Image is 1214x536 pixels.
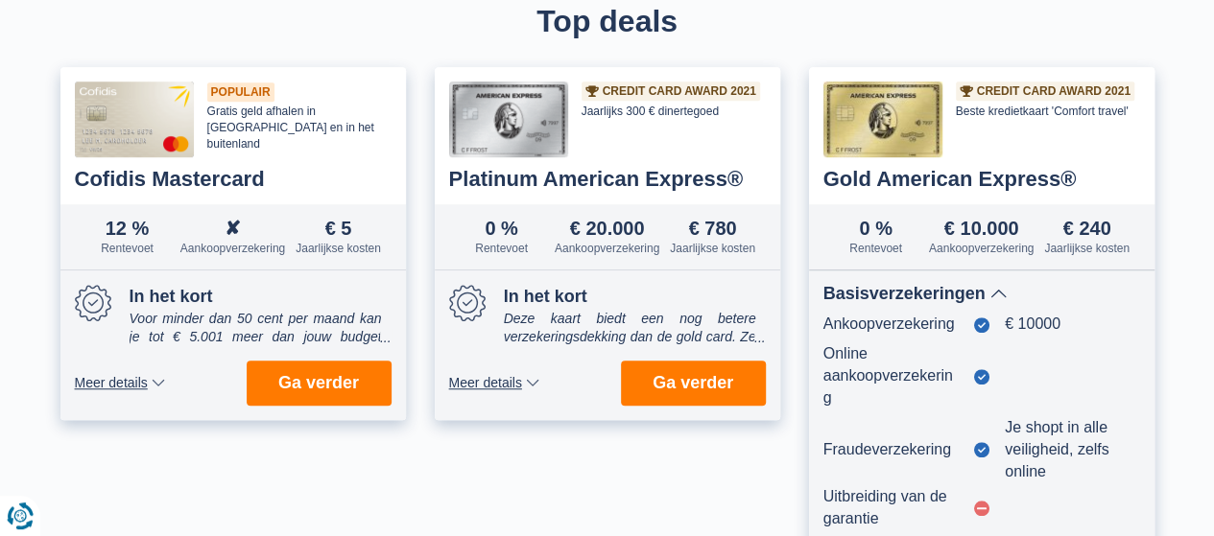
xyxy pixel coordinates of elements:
[286,219,392,238] div: € 5
[997,413,1140,487] td: Je shopt in alle veiligheid, zelfs online
[278,374,359,391] span: Ga verder
[929,219,1035,238] div: € 10.000
[555,242,660,255] div: Aankoopverzekering
[504,310,756,348] div: Deze kaart biedt een nog betere verzekeringsdekking dan de gold card. Ze biedt je ook premium rei...
[621,361,766,406] button: Ga verder
[1035,242,1140,255] div: Jaarlijkse kosten
[75,376,165,389] button: Meer details
[207,104,392,151] div: Gratis geld afhalen in [GEOGRAPHIC_DATA] en in het buitenland
[207,82,274,102] div: Populair
[60,5,1154,38] h2: Top deals
[823,169,1140,190] div: Gold American Express®
[965,413,997,487] td: ✔
[823,339,966,413] td: Online aankoopverzekering
[965,310,997,339] td: ✔
[823,413,966,487] td: Fraudeverzekering
[75,82,194,157] img: Cofidis Mastercard
[286,242,392,255] div: Jaarlijkse kosten
[75,376,148,389] span: Meer details
[180,219,286,238] div: ✘
[449,219,555,238] div: 0 %
[960,85,1131,97] a: Credit Card Award 2021
[504,285,756,309] div: In het kort
[247,361,392,406] button: Ga verder
[823,310,966,339] td: Ankoopverzekering
[449,376,522,389] span: Meer details
[449,169,766,190] div: Platinum American Express®
[823,486,966,530] td: Uitbreiding van de garantie
[1035,219,1140,238] div: € 240
[75,169,392,190] div: Cofidis Mastercard
[653,374,733,391] span: Ga verder
[823,82,942,157] img: Gold American Express®
[555,219,660,238] div: € 20.000
[585,85,756,97] a: Credit Card Award 2021
[823,219,929,238] div: 0 %
[823,285,1140,302] div: Basisverzekeringen
[997,310,1140,339] td: € 10000
[929,242,1035,255] div: Aankoopverzekering
[75,219,180,238] div: 12 %
[449,242,555,255] div: Rentevoet
[180,242,286,255] div: Aankoopverzekering
[75,242,180,255] div: Rentevoet
[130,310,382,348] div: Voor minder dan 50 cent per maand kan je tot € 5.001 meer dan jouw budget uitgeven en bepalen ove...
[449,376,539,389] button: Meer details
[965,339,997,413] td: ✔
[660,219,766,238] div: € 780
[660,242,766,255] div: Jaarlijkse kosten
[965,486,997,530] td: ✘
[449,82,568,157] img: Platinum American Express®
[956,104,1134,120] div: Beste kredietkaart 'Comfort travel'
[130,285,382,309] div: In het kort
[823,242,929,255] div: Rentevoet
[582,104,760,120] div: Jaarlijks 300 € dinertegoed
